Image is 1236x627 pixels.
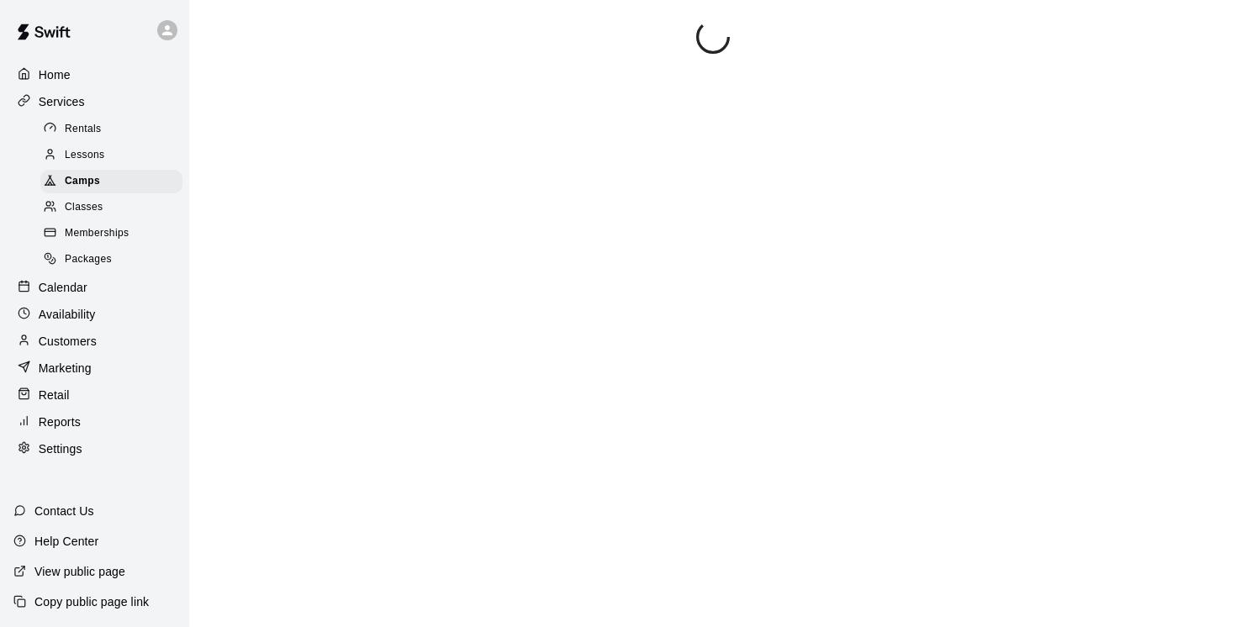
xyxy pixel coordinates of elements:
a: Marketing [13,356,176,381]
div: Rentals [40,118,182,141]
p: Help Center [34,533,98,550]
span: Packages [65,251,112,268]
a: Classes [40,195,189,221]
p: Customers [39,333,97,350]
a: Rentals [40,116,189,142]
p: Services [39,93,85,110]
div: Classes [40,196,182,219]
p: Marketing [39,360,92,377]
p: Calendar [39,279,87,296]
p: Copy public page link [34,593,149,610]
p: Contact Us [34,503,94,519]
span: Classes [65,199,103,216]
a: Lessons [40,142,189,168]
span: Rentals [65,121,102,138]
a: Calendar [13,275,176,300]
a: Memberships [40,221,189,247]
p: View public page [34,563,125,580]
a: Availability [13,302,176,327]
div: Memberships [40,222,182,245]
span: Camps [65,173,100,190]
a: Camps [40,169,189,195]
a: Customers [13,329,176,354]
a: Home [13,62,176,87]
span: Memberships [65,225,129,242]
p: Home [39,66,71,83]
a: Retail [13,382,176,408]
div: Packages [40,248,182,271]
p: Availability [39,306,96,323]
p: Retail [39,387,70,403]
a: Services [13,89,176,114]
span: Lessons [65,147,105,164]
a: Reports [13,409,176,435]
p: Reports [39,414,81,430]
a: Packages [40,247,189,273]
p: Settings [39,440,82,457]
div: Lessons [40,144,182,167]
div: Camps [40,170,182,193]
a: Settings [13,436,176,461]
